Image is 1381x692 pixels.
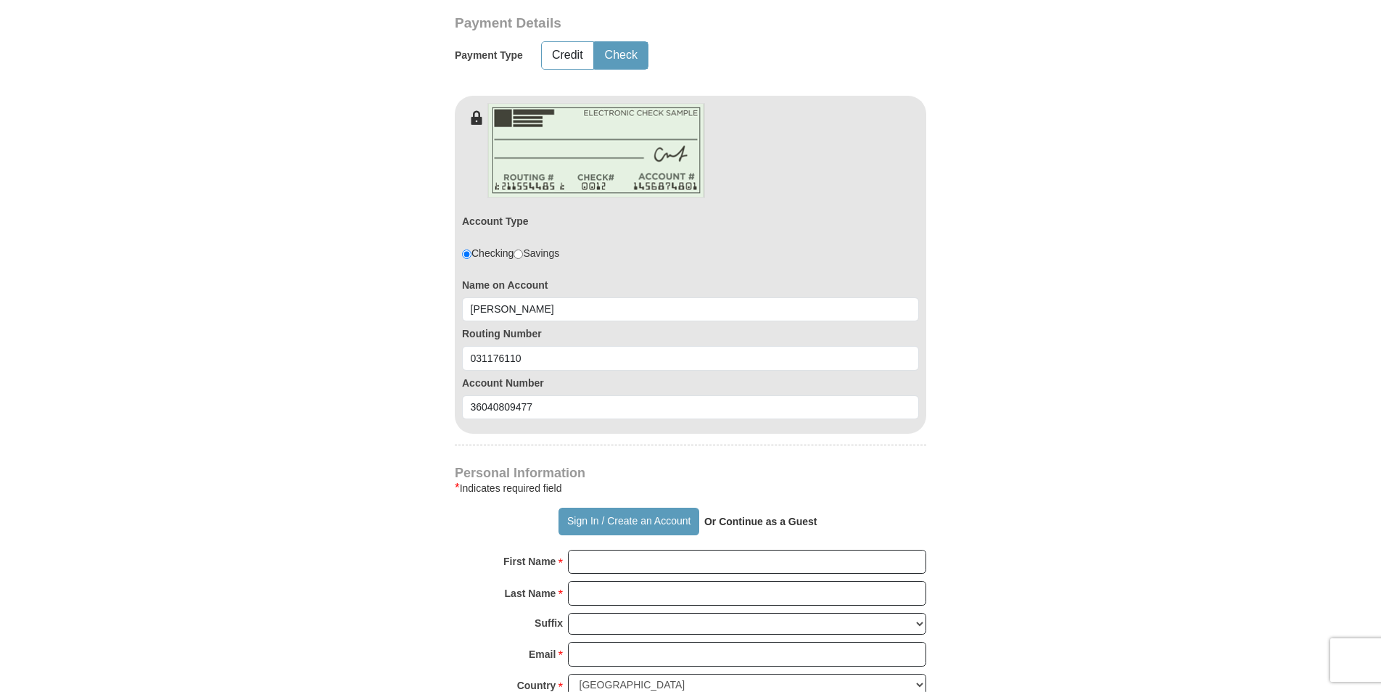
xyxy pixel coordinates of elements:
img: check-en.png [487,103,705,198]
label: Account Number [462,376,919,390]
strong: Suffix [535,613,563,633]
label: Name on Account [462,278,919,292]
button: Sign In / Create an Account [558,508,698,535]
strong: Last Name [505,583,556,604]
h4: Personal Information [455,467,926,479]
div: Checking Savings [462,246,559,260]
h3: Payment Details [455,15,825,32]
strong: Email [529,644,556,664]
button: Check [595,42,648,69]
label: Routing Number [462,326,919,341]
strong: Or Continue as a Guest [704,516,817,527]
strong: First Name [503,551,556,572]
div: Indicates required field [455,479,926,497]
button: Credit [542,42,593,69]
h5: Payment Type [455,49,523,62]
label: Account Type [462,214,529,228]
